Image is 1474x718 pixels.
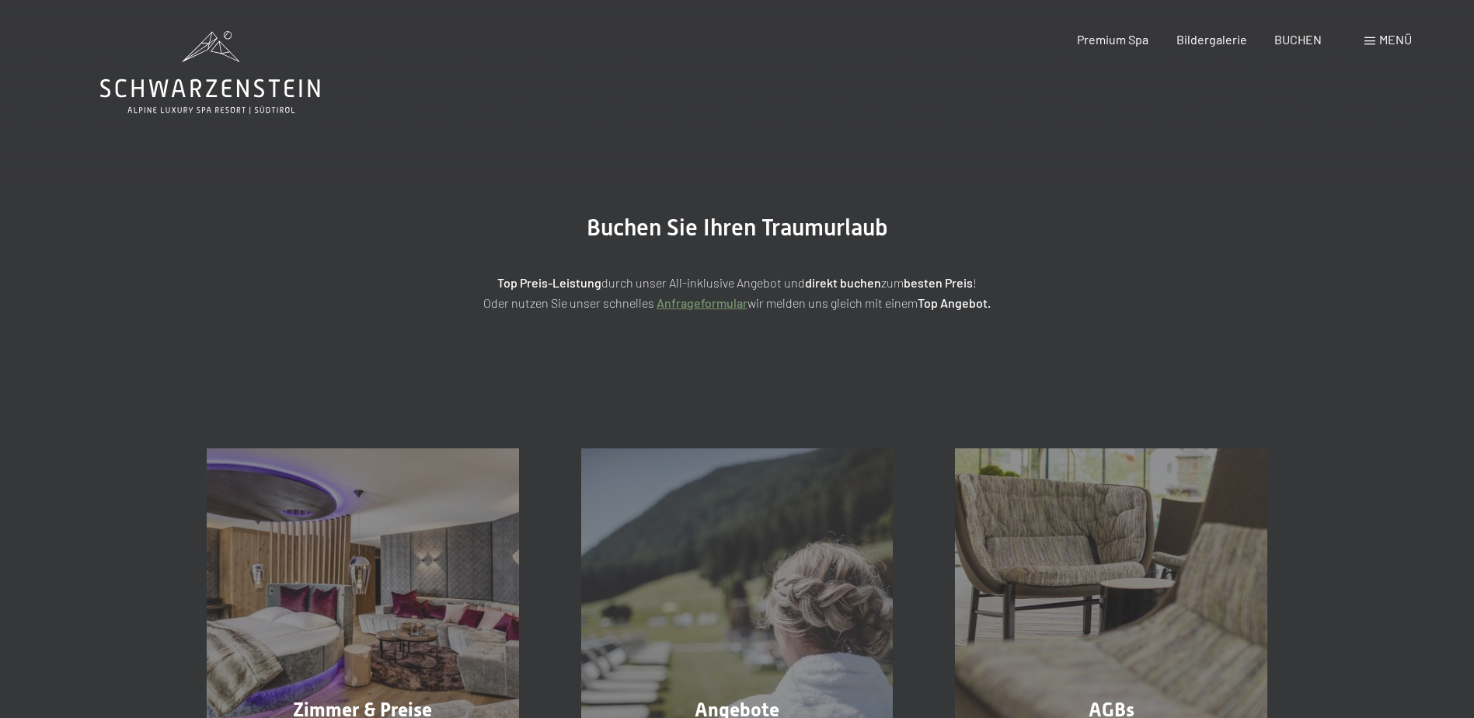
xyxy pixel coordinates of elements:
[1274,32,1322,47] a: BUCHEN
[497,275,601,290] strong: Top Preis-Leistung
[1379,32,1412,47] span: Menü
[918,295,991,310] strong: Top Angebot.
[805,275,881,290] strong: direkt buchen
[1077,32,1148,47] a: Premium Spa
[1176,32,1247,47] a: Bildergalerie
[904,275,973,290] strong: besten Preis
[587,214,888,241] span: Buchen Sie Ihren Traumurlaub
[657,295,747,310] a: Anfrageformular
[349,273,1126,312] p: durch unser All-inklusive Angebot und zum ! Oder nutzen Sie unser schnelles wir melden uns gleich...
